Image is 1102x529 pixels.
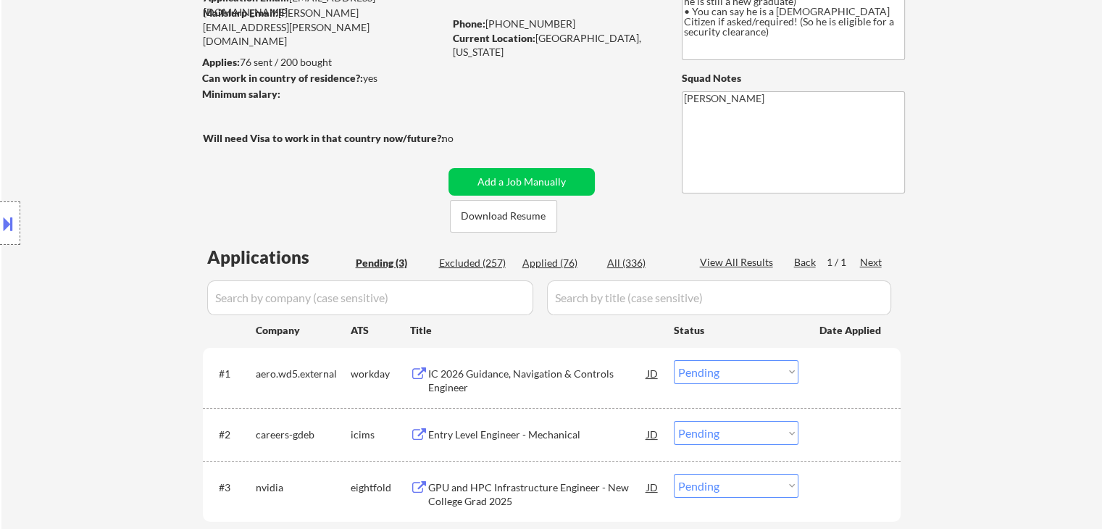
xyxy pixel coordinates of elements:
div: yes [202,71,439,86]
div: 76 sent / 200 bought [202,55,443,70]
strong: Phone: [453,17,485,30]
input: Search by title (case sensitive) [547,280,891,315]
div: aero.wd5.external [256,367,351,381]
div: ATS [351,323,410,338]
div: Status [674,317,798,343]
div: Back [794,255,817,270]
div: View All Results [700,255,777,270]
div: IC 2026 Guidance, Navigation & Controls Engineer [428,367,647,395]
div: careers-gdeb [256,428,351,442]
div: #2 [219,428,244,442]
div: 1 / 1 [827,255,860,270]
input: Search by company (case sensitive) [207,280,533,315]
strong: Minimum salary: [202,88,280,100]
div: Applications [207,249,351,266]
div: Excluded (257) [439,256,512,270]
strong: Will need Visa to work in that country now/future?: [203,132,444,144]
div: JD [646,421,660,447]
div: #1 [219,367,244,381]
div: [PERSON_NAME][EMAIL_ADDRESS][PERSON_NAME][DOMAIN_NAME] [203,6,443,49]
div: Company [256,323,351,338]
div: Applied (76) [522,256,595,270]
div: #3 [219,480,244,495]
div: JD [646,474,660,500]
div: Title [410,323,660,338]
div: eightfold [351,480,410,495]
div: workday [351,367,410,381]
div: Date Applied [819,323,883,338]
div: no [442,131,483,146]
div: icims [351,428,410,442]
div: nvidia [256,480,351,495]
div: Next [860,255,883,270]
strong: Current Location: [453,32,535,44]
strong: Applies: [202,56,240,68]
button: Add a Job Manually [448,168,595,196]
div: GPU and HPC Infrastructure Engineer - New College Grad 2025 [428,480,647,509]
button: Download Resume [450,200,557,233]
div: All (336) [607,256,680,270]
div: [GEOGRAPHIC_DATA], [US_STATE] [453,31,658,59]
strong: Can work in country of residence?: [202,72,363,84]
div: JD [646,360,660,386]
div: [PHONE_NUMBER] [453,17,658,31]
div: Pending (3) [356,256,428,270]
div: Entry Level Engineer - Mechanical [428,428,647,442]
strong: Mailslurp Email: [203,7,278,19]
div: Squad Notes [682,71,905,86]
